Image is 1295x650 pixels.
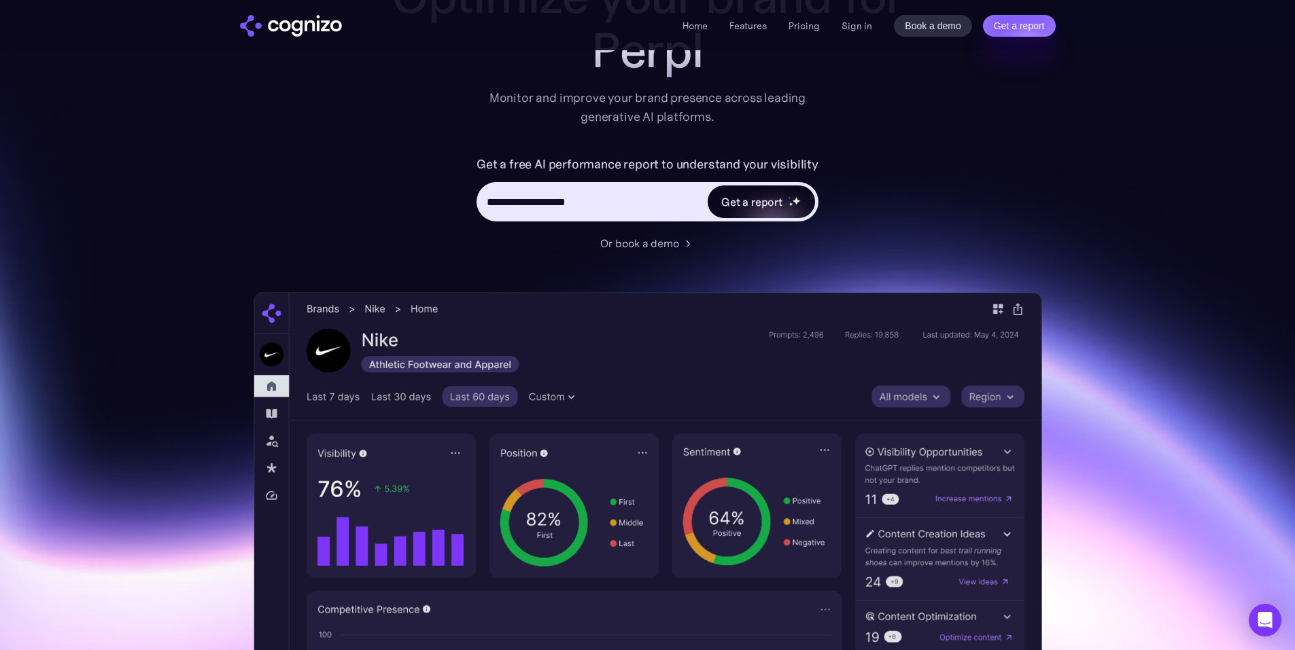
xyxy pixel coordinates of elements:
a: Get a report [983,15,1056,37]
a: Or book a demo [600,235,695,251]
a: home [240,15,342,37]
a: Book a demo [894,15,972,37]
div: Or book a demo [600,235,679,251]
label: Get a free AI performance report to understand your visibility [477,154,818,175]
form: Hero URL Input Form [477,154,818,228]
div: Perpl [376,23,920,77]
a: Home [683,20,708,32]
img: star [792,196,801,205]
div: Monitor and improve your brand presence across leading generative AI platforms. [481,88,815,126]
img: star [789,202,793,206]
img: star [789,197,791,199]
a: Get a reportstarstarstar [706,184,816,219]
a: Sign in [842,18,872,34]
div: Get a report [721,194,782,210]
div: Open Intercom Messenger [1249,604,1281,636]
a: Features [729,20,767,32]
a: Pricing [789,20,820,32]
img: cognizo logo [240,15,342,37]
